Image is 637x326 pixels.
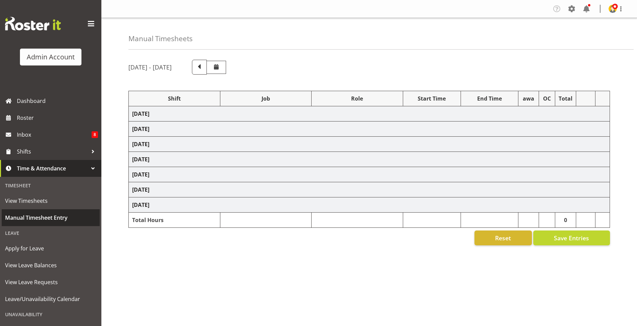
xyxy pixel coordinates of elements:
span: Dashboard [17,96,98,106]
h4: Manual Timesheets [128,35,193,43]
div: Shift [132,94,217,103]
span: View Leave Balances [5,260,96,270]
td: [DATE] [129,167,610,182]
span: Inbox [17,130,92,140]
span: Leave/Unavailability Calendar [5,294,96,304]
td: 0 [555,213,576,228]
a: View Leave Requests [2,274,100,291]
div: Start Time [407,94,457,103]
img: admin-rosteritf9cbda91fdf824d97c9d6345b1f660ea.png [609,5,617,13]
td: [DATE] [129,121,610,137]
div: Admin Account [27,52,75,62]
img: Rosterit website logo [5,17,61,30]
td: [DATE] [129,197,610,213]
h5: [DATE] - [DATE] [128,63,172,71]
span: Roster [17,113,98,123]
div: Job [224,94,308,103]
div: Leave [2,226,100,240]
span: View Timesheets [5,196,96,206]
div: OC [542,94,552,103]
div: End Time [464,94,515,103]
div: Total [559,94,572,103]
span: View Leave Requests [5,277,96,287]
td: [DATE] [129,106,610,121]
td: [DATE] [129,182,610,197]
a: Leave/Unavailability Calendar [2,291,100,307]
div: Role [315,94,399,103]
button: Reset [474,230,532,245]
button: Save Entries [533,230,610,245]
a: Apply for Leave [2,240,100,257]
td: Total Hours [129,213,220,228]
span: Time & Attendance [17,163,88,173]
div: Timesheet [2,179,100,192]
span: 8 [92,131,98,138]
a: View Leave Balances [2,257,100,274]
td: [DATE] [129,152,610,167]
span: Save Entries [554,234,589,242]
td: [DATE] [129,137,610,152]
span: Manual Timesheet Entry [5,213,96,223]
div: Unavailability [2,307,100,321]
a: View Timesheets [2,192,100,209]
span: Apply for Leave [5,243,96,253]
span: Reset [495,234,511,242]
a: Manual Timesheet Entry [2,209,100,226]
span: Shifts [17,146,88,157]
div: awa [522,94,535,103]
